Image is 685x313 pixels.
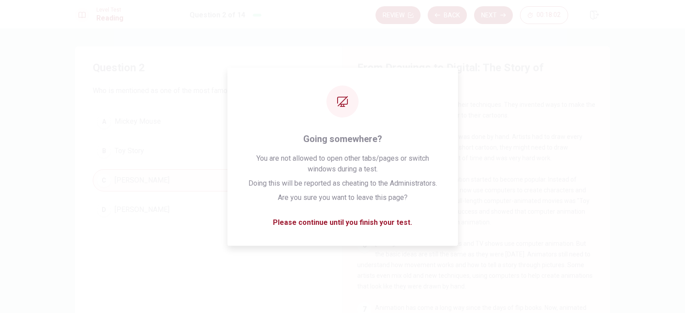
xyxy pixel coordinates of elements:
[357,131,371,146] div: 4
[97,114,111,129] div: A
[97,173,111,187] div: C
[97,203,111,217] div: D
[96,7,124,13] span: Level Test
[93,110,325,133] button: AMickey Mouse
[93,140,325,162] button: BToy Story
[115,146,144,156] span: Toy Story
[97,144,111,158] div: B
[536,12,561,19] span: 00:18:02
[357,240,593,290] span: [DATE], most animated movies and TV shows use computer animation. But the basic ideas are still t...
[115,175,169,186] span: [PERSON_NAME]
[115,116,161,127] span: Mickey Mouse
[357,174,371,188] div: 5
[357,133,582,162] span: For many years, all animation was done by hand. Artists had to draw every frame of the animation....
[190,10,245,20] h1: Question 2 of 14
[93,61,325,75] h4: Question 2
[93,85,325,96] span: Who is mentioned as one of the most famous early animators?
[93,199,325,221] button: D[PERSON_NAME]
[474,6,513,24] button: Next
[357,176,590,226] span: In the 1990s, computer animation started to become popular. Instead of drawing by hand, artists c...
[115,204,169,215] span: [PERSON_NAME]
[428,6,467,24] button: Back
[357,238,371,252] div: 6
[96,13,124,24] h1: Reading
[93,169,325,191] button: C[PERSON_NAME]
[376,6,421,24] button: Review
[520,6,568,24] button: 00:18:02
[357,61,594,89] h4: From Drawings to Digital: The Story of Animation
